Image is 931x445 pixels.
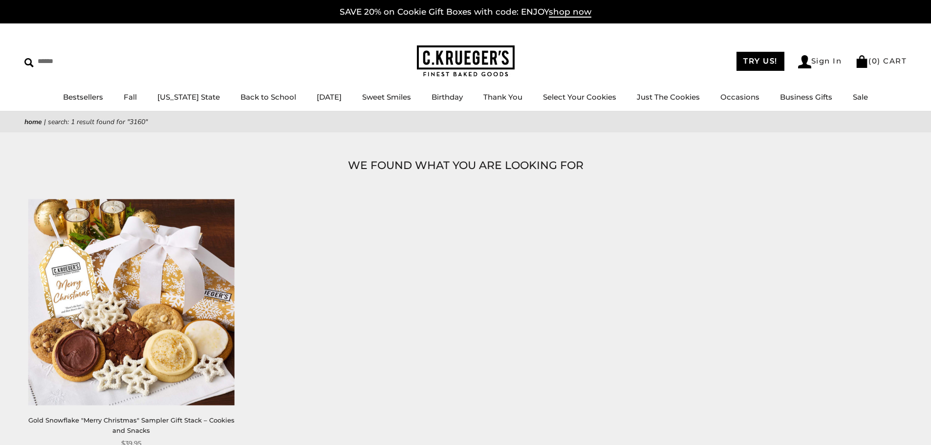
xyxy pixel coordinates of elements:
[340,7,591,18] a: SAVE 20% on Cookie Gift Boxes with code: ENJOYshop now
[8,408,101,437] iframe: Sign Up via Text for Offers
[317,92,342,102] a: [DATE]
[44,117,46,127] span: |
[855,55,868,68] img: Bag
[798,55,811,68] img: Account
[24,54,141,69] input: Search
[720,92,759,102] a: Occasions
[549,7,591,18] span: shop now
[855,56,907,65] a: (0) CART
[483,92,522,102] a: Thank You
[362,92,411,102] a: Sweet Smiles
[780,92,832,102] a: Business Gifts
[736,52,784,71] a: TRY US!
[124,92,137,102] a: Fall
[24,116,907,127] nav: breadcrumbs
[543,92,616,102] a: Select Your Cookies
[63,92,103,102] a: Bestsellers
[39,157,892,174] h1: WE FOUND WHAT YOU ARE LOOKING FOR
[417,45,515,77] img: C.KRUEGER'S
[432,92,463,102] a: Birthday
[24,58,34,67] img: Search
[48,117,148,127] span: Search: 1 result found for "3160"
[872,56,878,65] span: 0
[853,92,868,102] a: Sale
[24,117,42,127] a: Home
[637,92,700,102] a: Just The Cookies
[157,92,220,102] a: [US_STATE] State
[798,55,842,68] a: Sign In
[28,199,235,405] img: Gold Snowflake "Merry Christmas" Sampler Gift Stack – Cookies and Snacks
[28,416,235,434] a: Gold Snowflake "Merry Christmas" Sampler Gift Stack – Cookies and Snacks
[240,92,296,102] a: Back to School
